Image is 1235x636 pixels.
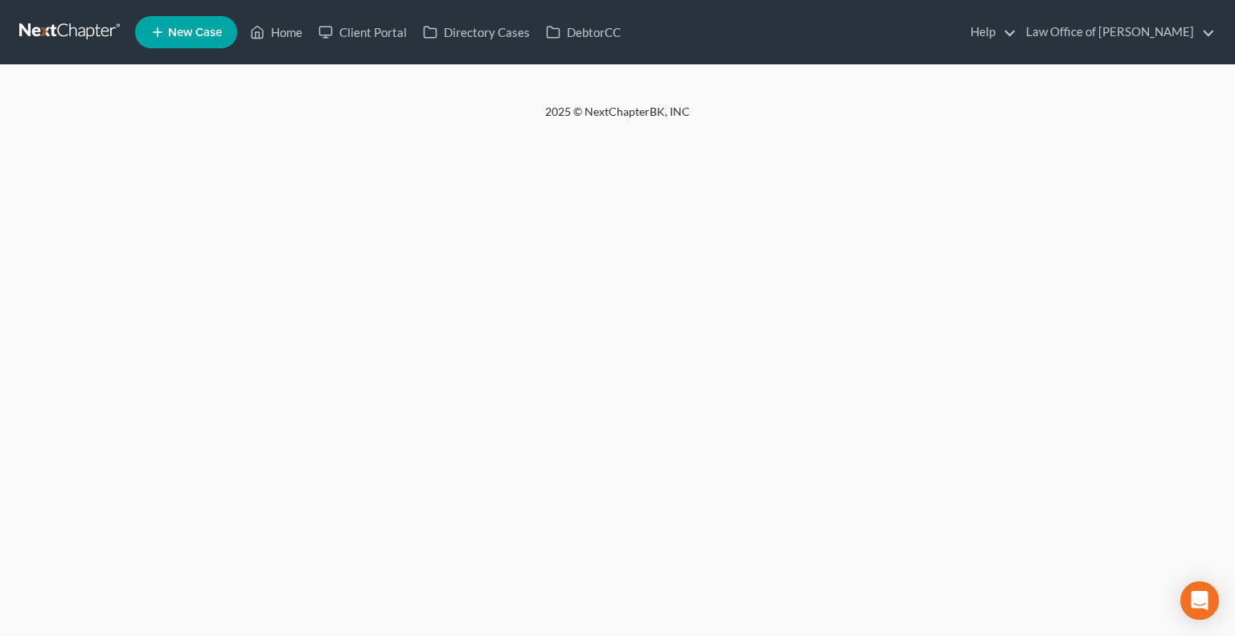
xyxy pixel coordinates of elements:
a: Home [242,18,310,47]
a: Law Office of [PERSON_NAME] [1018,18,1215,47]
a: Client Portal [310,18,415,47]
div: 2025 © NextChapterBK, INC [159,104,1076,133]
new-legal-case-button: New Case [135,16,237,48]
a: Directory Cases [415,18,538,47]
a: DebtorCC [538,18,629,47]
div: Open Intercom Messenger [1180,581,1219,620]
a: Help [962,18,1016,47]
